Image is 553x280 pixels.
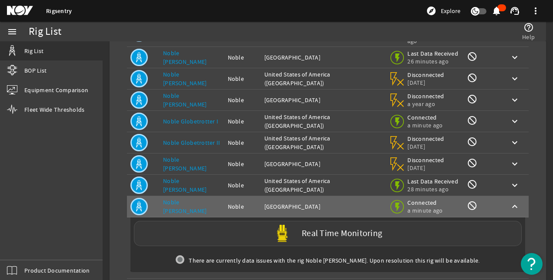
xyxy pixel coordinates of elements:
[302,229,382,238] label: Real Time Monitoring
[407,143,444,150] span: [DATE]
[264,202,382,211] div: [GEOGRAPHIC_DATA]
[467,137,477,147] mat-icon: Rig Monitoring not available for this rig
[467,179,477,190] mat-icon: Rig Monitoring not available for this rig
[163,92,207,108] a: Noble [PERSON_NAME]
[491,6,502,16] mat-icon: notifications
[510,159,520,169] mat-icon: keyboard_arrow_down
[407,135,444,143] span: Disconnected
[407,199,444,207] span: Connected
[407,92,444,100] span: Disconnected
[522,33,535,41] span: Help
[510,95,520,105] mat-icon: keyboard_arrow_down
[228,74,257,83] div: Noble
[407,50,458,57] span: Last Data Received
[24,86,88,94] span: Equipment Comparison
[510,201,520,212] mat-icon: keyboard_arrow_up
[163,70,207,87] a: Noble [PERSON_NAME]
[29,27,61,36] div: Rig List
[264,53,382,62] div: [GEOGRAPHIC_DATA]
[163,49,207,66] a: Noble [PERSON_NAME]
[163,156,207,172] a: Noble [PERSON_NAME]
[525,0,546,21] button: more_vert
[407,164,444,172] span: [DATE]
[7,27,17,37] mat-icon: menu
[467,158,477,168] mat-icon: Rig Monitoring not available for this rig
[423,4,464,18] button: Explore
[46,7,72,15] a: Rigsentry
[264,177,382,194] div: United States of America ([GEOGRAPHIC_DATA])
[510,52,520,63] mat-icon: keyboard_arrow_down
[24,47,43,55] span: Rig List
[407,71,444,79] span: Disconnected
[24,66,47,75] span: BOP List
[426,6,436,16] mat-icon: explore
[228,202,257,211] div: Noble
[163,198,207,215] a: Noble [PERSON_NAME]
[273,225,291,242] img: Yellowpod.svg
[441,7,460,15] span: Explore
[264,134,382,151] div: United States of America ([GEOGRAPHIC_DATA])
[163,177,207,193] a: Noble [PERSON_NAME]
[264,70,382,87] div: United States of America ([GEOGRAPHIC_DATA])
[228,138,257,147] div: Noble
[407,177,458,185] span: Last Data Received
[228,160,257,168] div: Noble
[407,156,444,164] span: Disconnected
[264,113,382,130] div: United States of America ([GEOGRAPHIC_DATA])
[407,121,444,129] span: a minute ago
[467,73,477,83] mat-icon: Rig Monitoring not available for this rig
[467,115,477,126] mat-icon: Rig Monitoring not available for this rig
[264,160,382,168] div: [GEOGRAPHIC_DATA]
[264,96,382,104] div: [GEOGRAPHIC_DATA]
[228,96,257,104] div: Noble
[510,137,520,148] mat-icon: keyboard_arrow_down
[467,94,477,104] mat-icon: Rig Monitoring not available for this rig
[407,113,444,121] span: Connected
[467,200,477,211] mat-icon: Rig Monitoring not available for this rig
[407,100,444,108] span: a year ago
[510,73,520,84] mat-icon: keyboard_arrow_down
[407,79,444,87] span: [DATE]
[130,221,525,246] a: Real Time Monitoring
[163,117,218,125] a: Noble Globetrotter I
[467,51,477,62] mat-icon: Rig Monitoring not available for this rig
[510,180,520,190] mat-icon: keyboard_arrow_down
[130,250,525,271] div: There are currently data issues with the rig Noble [PERSON_NAME]. Upon resolution this rig will b...
[407,207,444,214] span: a minute ago
[407,185,458,193] span: 28 minutes ago
[521,253,543,275] button: Open Resource Center
[24,105,84,114] span: Fleet Wide Thresholds
[407,57,458,65] span: 26 minutes ago
[163,139,220,147] a: Noble Globetrotter II
[176,255,184,264] img: grey.svg
[523,22,534,33] mat-icon: help_outline
[510,6,520,16] mat-icon: support_agent
[228,117,257,126] div: Noble
[510,116,520,127] mat-icon: keyboard_arrow_down
[24,266,90,275] span: Product Documentation
[228,181,257,190] div: Noble
[228,53,257,62] div: Noble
